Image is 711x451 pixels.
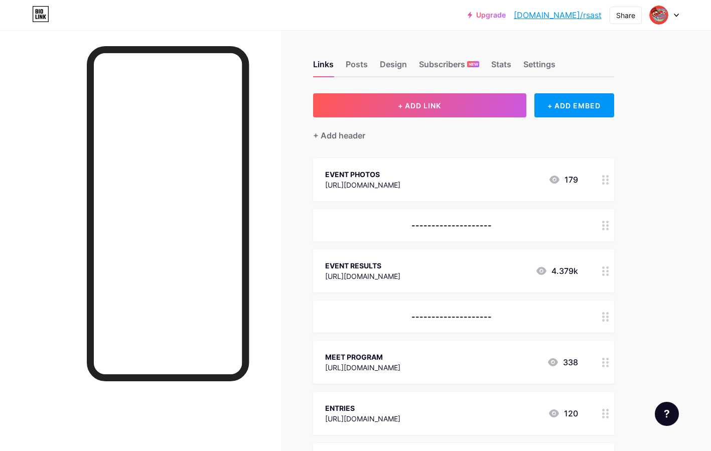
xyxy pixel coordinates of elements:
div: EVENT PHOTOS [325,169,400,180]
div: [URL][DOMAIN_NAME] [325,413,400,424]
div: Subscribers [419,58,479,76]
span: NEW [469,61,478,67]
div: Stats [491,58,511,76]
div: Posts [346,58,368,76]
span: + ADD LINK [398,101,441,110]
div: Links [313,58,334,76]
div: MEET PROGRAM [325,352,400,362]
div: -------------------- [325,219,578,231]
div: -------------------- [325,311,578,323]
div: ENTRIES [325,403,400,413]
div: + ADD EMBED [534,93,614,117]
div: 4.379k [535,265,578,277]
div: Design [380,58,407,76]
div: Settings [523,58,555,76]
a: Upgrade [468,11,506,19]
div: 120 [548,407,578,419]
a: [DOMAIN_NAME]/rsast [514,9,602,21]
div: EVENT RESULTS [325,260,400,271]
div: [URL][DOMAIN_NAME] [325,180,400,190]
button: + ADD LINK [313,93,526,117]
div: + Add header [313,129,365,141]
div: Share [616,10,635,21]
img: rsast [649,6,668,25]
div: [URL][DOMAIN_NAME] [325,271,400,281]
div: 338 [547,356,578,368]
div: 179 [548,174,578,186]
div: [URL][DOMAIN_NAME] [325,362,400,373]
